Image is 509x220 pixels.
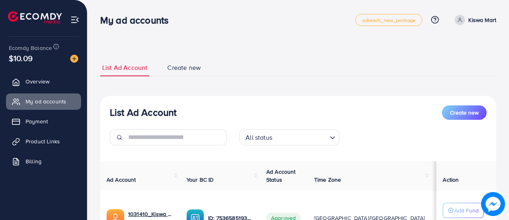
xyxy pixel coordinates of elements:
span: Ad Account Status [266,168,296,184]
span: All status [244,132,274,143]
span: $10.09 [9,52,33,64]
a: adreach_new_package [355,14,422,26]
span: Create new [167,63,201,72]
div: Search for option [240,129,339,145]
a: Payment [6,113,81,129]
span: Overview [26,77,50,85]
button: Create new [442,105,487,120]
h3: My ad accounts [100,14,175,26]
a: My ad accounts [6,93,81,109]
span: Ecomdy Balance [9,44,52,52]
span: Time Zone [314,176,341,184]
p: Add Fund [454,206,479,215]
img: logo [8,11,62,24]
a: 1031410_Kiswa Add Acc_1754748063745 [128,210,174,218]
img: menu [70,15,79,24]
h3: List Ad Account [110,107,176,118]
span: My ad accounts [26,97,66,105]
a: Overview [6,73,81,89]
span: Your BC ID [186,176,214,184]
img: image [481,192,505,216]
span: Ad Account [107,176,136,184]
a: Kiswa Mart [452,15,496,25]
span: Create new [450,109,479,117]
span: adreach_new_package [362,18,416,23]
span: Payment [26,117,48,125]
span: Billing [26,157,42,165]
span: Product Links [26,137,60,145]
span: List Ad Account [102,63,147,72]
input: Search for option [275,130,327,143]
a: Product Links [6,133,81,149]
button: Add Fund [443,203,484,218]
span: Action [443,176,459,184]
img: image [70,55,78,63]
a: Billing [6,153,81,169]
p: Kiswa Mart [468,15,496,25]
